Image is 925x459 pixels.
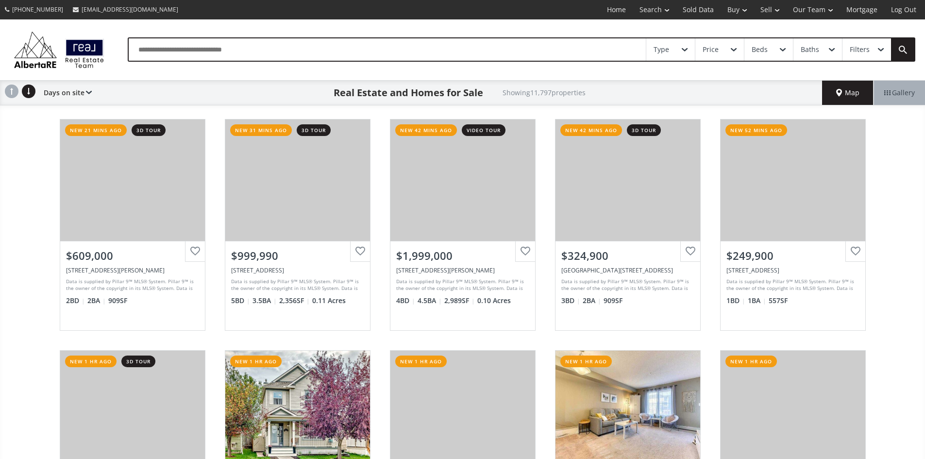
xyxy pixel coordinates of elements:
span: 2,356 SF [279,296,310,306]
a: new 42 mins ago3d tour$324,900[GEOGRAPHIC_DATA][STREET_ADDRESS]Data is supplied by Pillar 9™ MLS®... [545,109,710,340]
span: 0.11 Acres [312,296,346,306]
span: 0.10 Acres [477,296,511,306]
div: 1317 27 Street SE #2308, Calgary, AB T2A 4Y5 [561,266,694,274]
div: $324,900 [561,248,694,263]
span: Map [836,88,859,98]
div: Data is supplied by Pillar 9™ MLS® System. Pillar 9™ is the owner of the copyright in its MLS® Sy... [231,278,362,292]
span: 2 BA [87,296,106,306]
a: new 42 mins agovideo tour$1,999,000[STREET_ADDRESS][PERSON_NAME]Data is supplied by Pillar 9™ MLS... [380,109,545,340]
span: Gallery [884,88,915,98]
div: Days on site [39,81,92,105]
div: Baths [801,46,819,53]
img: Logo [10,29,108,70]
a: [EMAIL_ADDRESS][DOMAIN_NAME] [68,0,183,18]
div: 327 Discovery Place SW, Calgary, AB T3H4N7 [231,266,364,274]
div: $999,990 [231,248,364,263]
div: Data is supplied by Pillar 9™ MLS® System. Pillar 9™ is the owner of the copyright in its MLS® Sy... [561,278,692,292]
span: 1 BA [748,296,766,306]
div: 4270 Norford Avenue NW #1212, Calgary, AB T3B6A8 [66,266,199,274]
div: 111 14 Avenue SE #413, Calgary, AB T2G 1C6 [726,266,859,274]
div: Gallery [874,81,925,105]
a: new 52 mins ago$249,900[STREET_ADDRESS]Data is supplied by Pillar 9™ MLS® System. Pillar 9™ is th... [710,109,875,340]
span: [PHONE_NUMBER] [12,5,63,14]
div: Data is supplied by Pillar 9™ MLS® System. Pillar 9™ is the owner of the copyright in its MLS® Sy... [726,278,857,292]
a: new 21 mins ago3d tour$609,000[STREET_ADDRESS][PERSON_NAME]Data is supplied by Pillar 9™ MLS® Sys... [50,109,215,340]
div: Data is supplied by Pillar 9™ MLS® System. Pillar 9™ is the owner of the copyright in its MLS® Sy... [396,278,527,292]
div: $609,000 [66,248,199,263]
span: 3.5 BA [252,296,277,306]
span: 2 BD [66,296,85,306]
span: 2,989 SF [444,296,475,306]
h1: Real Estate and Homes for Sale [334,86,483,100]
span: 557 SF [769,296,788,306]
span: 3 BD [561,296,580,306]
div: 1005 Drury Avenue NE, Calgary, AB T2E 0M3 [396,266,529,274]
span: [EMAIL_ADDRESS][DOMAIN_NAME] [82,5,178,14]
span: 1 BD [726,296,745,306]
div: $1,999,000 [396,248,529,263]
div: Beds [752,46,768,53]
div: $249,900 [726,248,859,263]
span: 5 BD [231,296,250,306]
div: Map [822,81,874,105]
span: 4 BD [396,296,415,306]
div: Price [703,46,719,53]
div: Filters [850,46,870,53]
h2: Showing 11,797 properties [503,89,586,96]
div: Data is supplied by Pillar 9™ MLS® System. Pillar 9™ is the owner of the copyright in its MLS® Sy... [66,278,197,292]
span: 909 SF [604,296,622,306]
a: new 31 mins ago3d tour$999,990[STREET_ADDRESS]Data is supplied by Pillar 9™ MLS® System. Pillar 9... [215,109,380,340]
div: Type [654,46,669,53]
span: 2 BA [583,296,601,306]
span: 909 SF [108,296,127,306]
span: 4.5 BA [418,296,442,306]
